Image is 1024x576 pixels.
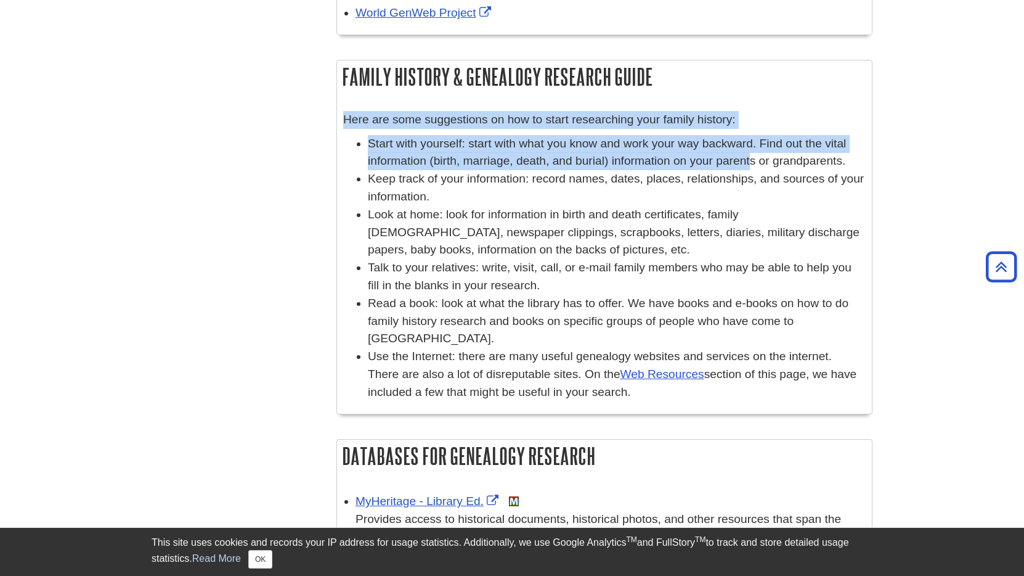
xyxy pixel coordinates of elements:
[368,348,866,401] li: Use the Internet: there are many useful genealogy websites and services on the internet. There ar...
[509,496,519,506] img: MeL (Michigan electronic Library)
[368,170,866,206] li: Keep track of your information: record names, dates, places, relationships, and sources of your i...
[337,60,872,93] h2: Family History & Genealogy Research Guide
[356,511,866,546] p: Provides access to historical documents, historical photos, and other resources that span the pas...
[695,535,705,544] sup: TM
[981,258,1021,275] a: Back to Top
[248,550,272,569] button: Close
[343,111,866,129] p: Here are some suggestions on how to start researching your family history:
[368,135,866,171] li: Start with yourself: start with what you know and work your way backward. Find out the vital info...
[626,535,636,544] sup: TM
[356,6,494,19] a: Link opens in new window
[368,295,866,348] li: Read a book: look at what the library has to offer. We have books and e-books on how to do family...
[152,535,872,569] div: This site uses cookies and records your IP address for usage statistics. Additionally, we use Goo...
[337,440,872,472] h2: Databases for Genealogy Research
[368,206,866,259] li: Look at home: look for information in birth and death certificates, family [DEMOGRAPHIC_DATA], ne...
[620,368,704,381] a: Web Resources
[192,553,241,564] a: Read More
[356,495,502,508] a: Link opens in new window
[368,259,866,295] li: Talk to your relatives: write, visit, call, or e-mail family members who may be able to help you ...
